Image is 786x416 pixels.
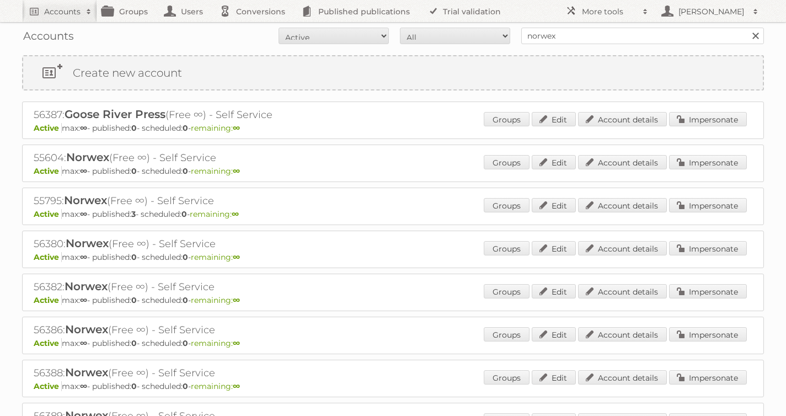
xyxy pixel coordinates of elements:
span: remaining: [190,209,239,219]
a: Create new account [23,56,763,89]
span: Norwex [65,323,108,336]
h2: More tools [582,6,637,17]
strong: ∞ [233,338,240,348]
strong: ∞ [233,252,240,262]
strong: 3 [131,209,136,219]
strong: ∞ [233,381,240,391]
span: Goose River Press [65,108,165,121]
strong: 0 [131,338,137,348]
strong: ∞ [80,381,87,391]
span: remaining: [191,252,240,262]
a: Groups [484,155,530,169]
a: Impersonate [669,241,747,255]
a: Groups [484,112,530,126]
strong: 0 [183,166,188,176]
span: Active [34,338,62,348]
a: Account details [578,155,667,169]
strong: ∞ [232,209,239,219]
strong: 0 [131,252,137,262]
strong: 0 [131,295,137,305]
span: remaining: [191,166,240,176]
span: remaining: [191,338,240,348]
a: Account details [578,198,667,212]
a: Edit [532,284,576,298]
p: max: - published: - scheduled: - [34,381,752,391]
a: Account details [578,370,667,385]
a: Groups [484,198,530,212]
a: Edit [532,198,576,212]
strong: ∞ [80,338,87,348]
span: Active [34,209,62,219]
strong: ∞ [80,252,87,262]
strong: 0 [131,381,137,391]
a: Groups [484,284,530,298]
a: Edit [532,327,576,342]
span: Active [34,166,62,176]
a: Groups [484,241,530,255]
strong: ∞ [80,123,87,133]
strong: ∞ [233,123,240,133]
a: Edit [532,112,576,126]
p: max: - published: - scheduled: - [34,123,752,133]
span: remaining: [191,381,240,391]
span: Norwex [65,366,108,379]
strong: 0 [181,209,187,219]
p: max: - published: - scheduled: - [34,338,752,348]
span: Norwex [66,151,109,164]
strong: 0 [131,123,137,133]
strong: 0 [131,166,137,176]
h2: 56387: (Free ∞) - Self Service [34,108,420,122]
a: Account details [578,284,667,298]
a: Account details [578,241,667,255]
strong: ∞ [80,166,87,176]
span: Norwex [64,194,107,207]
span: Norwex [65,280,108,293]
a: Groups [484,327,530,342]
h2: [PERSON_NAME] [676,6,747,17]
a: Impersonate [669,198,747,212]
strong: ∞ [80,209,87,219]
h2: 56380: (Free ∞) - Self Service [34,237,420,251]
a: Impersonate [669,327,747,342]
h2: 56382: (Free ∞) - Self Service [34,280,420,294]
a: Impersonate [669,370,747,385]
strong: 0 [183,338,188,348]
span: Norwex [66,237,109,250]
p: max: - published: - scheduled: - [34,252,752,262]
p: max: - published: - scheduled: - [34,166,752,176]
a: Account details [578,112,667,126]
h2: Accounts [44,6,81,17]
strong: 0 [183,123,188,133]
span: Active [34,123,62,133]
a: Edit [532,370,576,385]
strong: ∞ [233,295,240,305]
h2: 55795: (Free ∞) - Self Service [34,194,420,208]
strong: 0 [183,295,188,305]
strong: 0 [183,381,188,391]
strong: 0 [183,252,188,262]
a: Impersonate [669,284,747,298]
p: max: - published: - scheduled: - [34,295,752,305]
h2: 56386: (Free ∞) - Self Service [34,323,420,337]
a: Impersonate [669,112,747,126]
a: Impersonate [669,155,747,169]
h2: 56388: (Free ∞) - Self Service [34,366,420,380]
a: Edit [532,155,576,169]
a: Edit [532,241,576,255]
span: Active [34,295,62,305]
strong: ∞ [233,166,240,176]
a: Account details [578,327,667,342]
a: Groups [484,370,530,385]
strong: ∞ [80,295,87,305]
span: Active [34,381,62,391]
h2: 55604: (Free ∞) - Self Service [34,151,420,165]
p: max: - published: - scheduled: - [34,209,752,219]
span: remaining: [191,295,240,305]
span: Active [34,252,62,262]
span: remaining: [191,123,240,133]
